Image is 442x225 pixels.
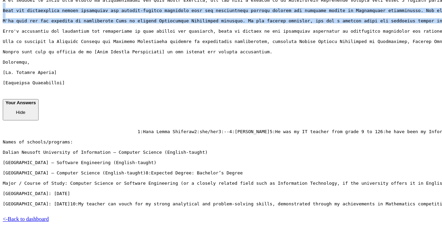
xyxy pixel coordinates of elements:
pre: 1 : Hana Lemma Shiferaw 2 : she/her 3 : -- 4 : [PERSON_NAME] 5 : He was my IT teacher from grade ... [3,129,439,212]
b: Your Answers [6,100,36,105]
p: Hide [6,110,36,115]
a: <-Back to dashboard [3,216,49,222]
button: Your Answers Hide [3,99,39,121]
